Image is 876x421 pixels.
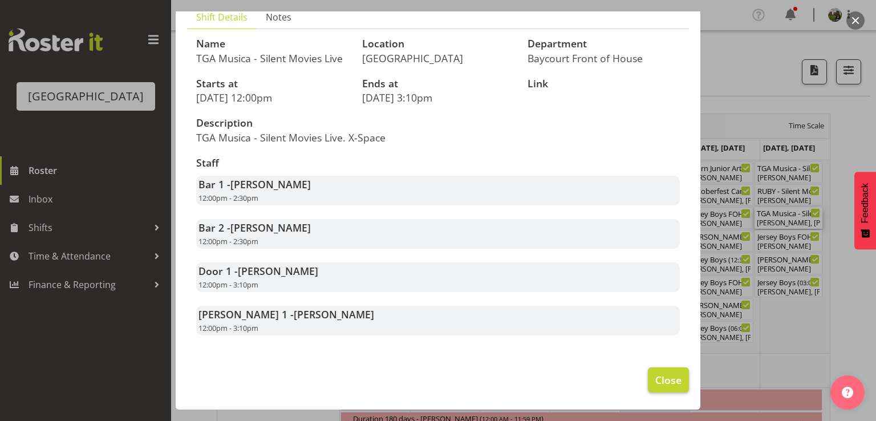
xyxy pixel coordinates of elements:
[842,387,853,398] img: help-xxl-2.png
[655,373,682,387] span: Close
[198,236,258,246] span: 12:00pm - 2:30pm
[196,157,680,169] h3: Staff
[362,52,514,64] p: [GEOGRAPHIC_DATA]
[294,307,374,321] span: [PERSON_NAME]
[362,91,514,104] p: [DATE] 3:10pm
[362,38,514,50] h3: Location
[198,221,311,234] strong: Bar 2 -
[198,307,374,321] strong: [PERSON_NAME] 1 -
[196,131,431,144] p: TGA Musica - Silent Movies Live. X-Space
[528,78,680,90] h3: Link
[528,52,680,64] p: Baycourt Front of House
[854,172,876,249] button: Feedback - Show survey
[230,221,311,234] span: [PERSON_NAME]
[198,280,258,290] span: 12:00pm - 3:10pm
[196,118,431,129] h3: Description
[196,78,348,90] h3: Starts at
[198,193,258,203] span: 12:00pm - 2:30pm
[196,52,348,64] p: TGA Musica - Silent Movies Live
[266,10,291,24] span: Notes
[238,264,318,278] span: [PERSON_NAME]
[198,264,318,278] strong: Door 1 -
[860,183,870,223] span: Feedback
[198,177,311,191] strong: Bar 1 -
[196,10,248,24] span: Shift Details
[230,177,311,191] span: [PERSON_NAME]
[196,38,348,50] h3: Name
[528,38,680,50] h3: Department
[648,367,689,392] button: Close
[362,78,514,90] h3: Ends at
[198,323,258,333] span: 12:00pm - 3:10pm
[196,91,348,104] p: [DATE] 12:00pm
